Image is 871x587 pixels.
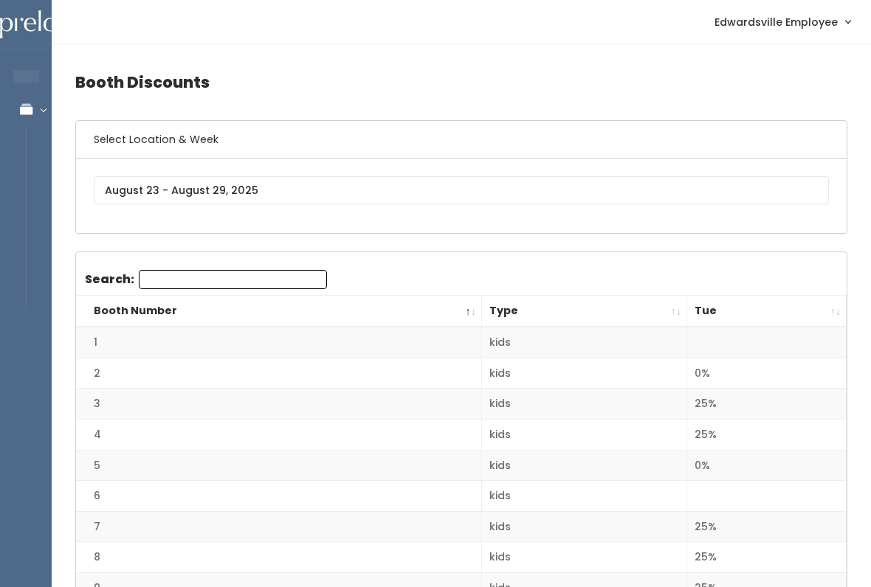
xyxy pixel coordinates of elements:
td: 25% [687,542,847,573]
td: 1 [76,327,482,358]
td: kids [482,481,687,512]
a: Edwardsville Employee [700,6,865,38]
td: kids [482,358,687,389]
td: 0% [687,450,847,481]
td: kids [482,327,687,358]
input: Search: [139,270,327,289]
td: 8 [76,542,482,573]
th: Tue: activate to sort column ascending [687,296,847,327]
td: 5 [76,450,482,481]
td: kids [482,450,687,481]
th: Booth Number: activate to sort column descending [76,296,482,327]
td: 25% [687,511,847,542]
td: kids [482,389,687,420]
td: 7 [76,511,482,542]
td: 25% [687,419,847,450]
h4: Booth Discounts [75,62,847,103]
td: 6 [76,481,482,512]
td: kids [482,511,687,542]
td: 2 [76,358,482,389]
td: 25% [687,389,847,420]
td: 0% [687,358,847,389]
td: 3 [76,389,482,420]
span: Edwardsville Employee [715,14,838,30]
td: kids [482,419,687,450]
th: Type: activate to sort column ascending [482,296,687,327]
td: kids [482,542,687,573]
input: August 23 - August 29, 2025 [94,176,829,204]
label: Search: [85,270,327,289]
td: 4 [76,419,482,450]
h6: Select Location & Week [76,121,847,159]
